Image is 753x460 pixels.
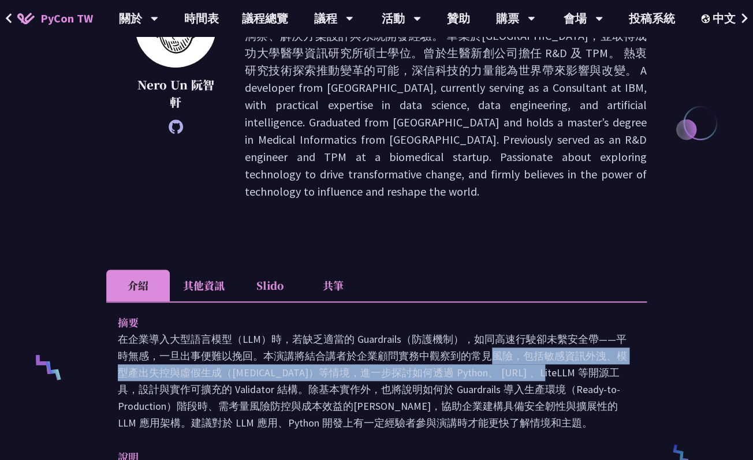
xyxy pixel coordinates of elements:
li: 共筆 [301,270,365,301]
img: Home icon of PyCon TW 2025 [17,13,35,24]
span: PyCon TW [40,10,93,27]
li: Slido [238,270,301,301]
a: PyCon TW [6,4,105,33]
p: Nero Un 阮智軒 [135,76,216,111]
li: 介紹 [106,270,170,301]
p: 在企業導入大型語言模型（LLM）時，若缺乏適當的 Guardrails（防護機制），如同高速行駛卻未繫安全帶——平時無感，一旦出事便難以挽回。本演講將結合講者於企業顧問實務中觀察到的常見風險，包... [118,331,635,431]
img: Locale Icon [701,14,713,23]
li: 其他資訊 [170,270,238,301]
p: 摘要 [118,314,612,331]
